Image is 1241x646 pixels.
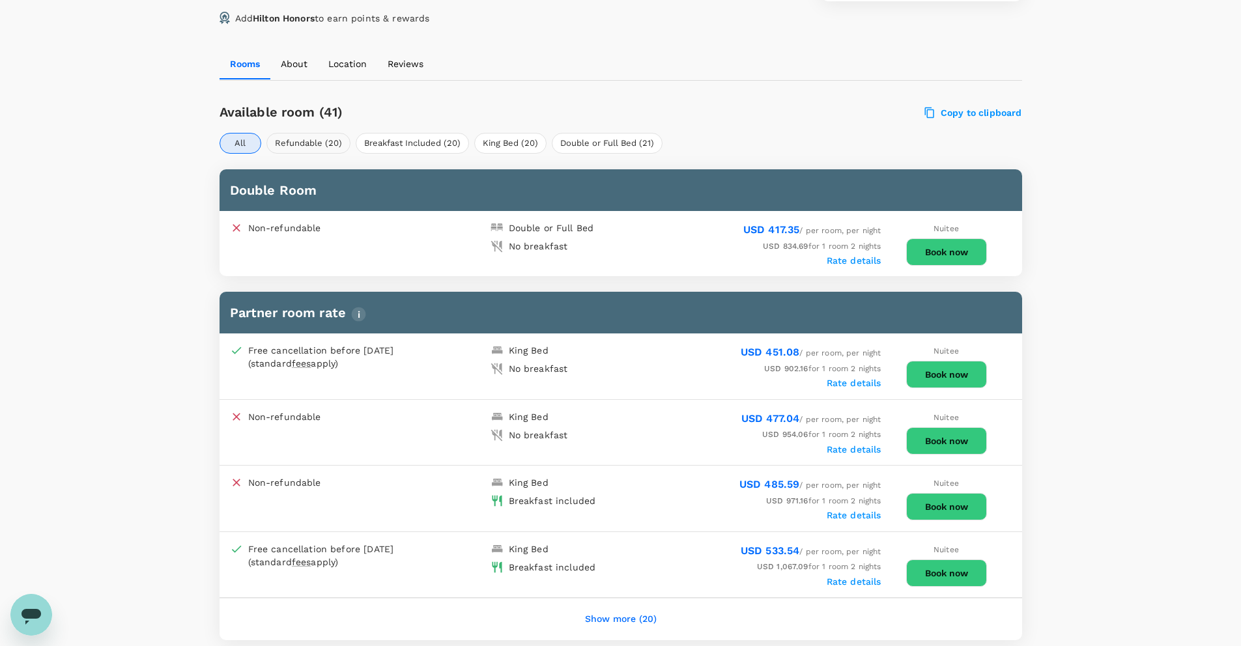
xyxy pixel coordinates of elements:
[328,57,367,70] p: Location
[248,221,321,234] p: Non-refundable
[509,494,596,507] div: Breakfast included
[491,542,504,555] img: king-bed-icon
[351,307,366,322] img: info-tooltip-icon
[253,13,315,23] span: Hilton Honors
[509,344,549,357] div: King Bed
[230,302,1012,323] h6: Partner room rate
[906,427,987,455] button: Book now
[509,221,594,234] div: Double or Full Bed
[906,238,987,266] button: Book now
[248,410,321,423] p: Non-refundable
[248,476,321,489] p: Non-refundable
[509,428,568,442] div: No breakfast
[934,224,959,233] span: Nuitee
[741,348,881,358] span: / per room, per night
[743,223,800,236] span: USD 417.35
[827,510,881,520] label: Rate details
[762,430,808,439] span: USD 954.06
[906,493,987,520] button: Book now
[248,344,424,370] div: Free cancellation before [DATE] (standard apply)
[388,57,423,70] p: Reviews
[292,557,311,567] span: fees
[763,242,808,251] span: USD 834.69
[934,346,959,356] span: Nuitee
[741,346,800,358] span: USD 451.08
[766,496,881,505] span: for 1 room 2 nights
[509,542,549,555] div: King Bed
[220,133,261,154] button: All
[491,344,504,357] img: king-bed-icon
[491,410,504,423] img: king-bed-icon
[906,559,987,587] button: Book now
[827,255,881,266] label: Rate details
[281,57,307,70] p: About
[235,12,430,25] p: Add to earn points & rewards
[567,604,675,635] button: Show more (20)
[292,358,311,369] span: fees
[766,496,808,505] span: USD 971.16
[757,562,808,571] span: USD 1,067.09
[827,576,881,587] label: Rate details
[248,542,424,569] div: Free cancellation before [DATE] (standard apply)
[491,476,504,489] img: king-bed-icon
[509,410,549,423] div: King Bed
[10,594,52,636] iframe: Button to launch messaging window
[220,102,685,122] h6: Available room (41)
[741,547,881,556] span: / per room, per night
[509,240,568,253] div: No breakfast
[266,133,350,154] button: Refundable (20)
[230,180,1012,201] h6: Double Room
[827,444,881,455] label: Rate details
[509,362,568,375] div: No breakfast
[739,478,800,490] span: USD 485.59
[230,57,260,70] p: Rooms
[764,364,881,373] span: for 1 room 2 nights
[552,133,663,154] button: Double or Full Bed (21)
[741,412,800,425] span: USD 477.04
[934,413,959,422] span: Nuitee
[739,481,881,490] span: / per room, per night
[827,378,881,388] label: Rate details
[763,242,881,251] span: for 1 room 2 nights
[743,226,881,235] span: / per room, per night
[934,479,959,488] span: Nuitee
[757,562,881,571] span: for 1 room 2 nights
[741,544,800,557] span: USD 533.54
[509,561,596,574] div: Breakfast included
[474,133,547,154] button: King Bed (20)
[762,430,881,439] span: for 1 room 2 nights
[509,476,549,489] div: King Bed
[356,133,469,154] button: Breakfast Included (20)
[741,415,881,424] span: / per room, per night
[906,361,987,388] button: Book now
[925,107,1022,119] label: Copy to clipboard
[934,545,959,554] span: Nuitee
[764,364,808,373] span: USD 902.16
[491,221,504,234] img: double-bed-icon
